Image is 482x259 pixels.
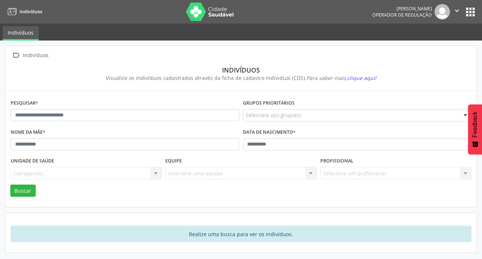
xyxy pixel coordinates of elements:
a: Indivíduos [5,6,42,18]
span: Selecione o(s) grupo(s) [246,111,301,119]
a: Indivíduos [3,26,39,41]
div: Indivíduos [21,50,50,61]
img: img [434,4,450,20]
button: Buscar [10,185,36,197]
div: [PERSON_NAME] [372,6,432,12]
label: Unidade de saúde [11,155,54,167]
span: Feedback [472,112,478,137]
div: Indivíduos [16,66,466,74]
button:  [450,4,464,20]
i:  [11,50,21,61]
div: Visualize os indivíduos cadastrados através da ficha de cadastro individual (CDS). [16,74,466,82]
label: Profissional [320,155,353,167]
span: Indivíduos [20,8,42,15]
label: Pesquisar [11,98,38,109]
span: Operador de regulação [372,12,432,18]
label: Nome da mãe [11,127,45,138]
label: Grupos prioritários [243,98,295,109]
button: Feedback - Mostrar pesquisa [468,104,482,154]
span: clique aqui! [347,74,376,81]
label: Data de nascimento [243,127,296,138]
i:  [453,7,461,15]
label: Equipe [165,155,182,167]
i: Para saber mais, [306,74,376,81]
div: Realize uma busca para ver os indivíduos. [11,226,471,242]
a:  Indivíduos [11,50,50,61]
button: apps [464,6,477,18]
